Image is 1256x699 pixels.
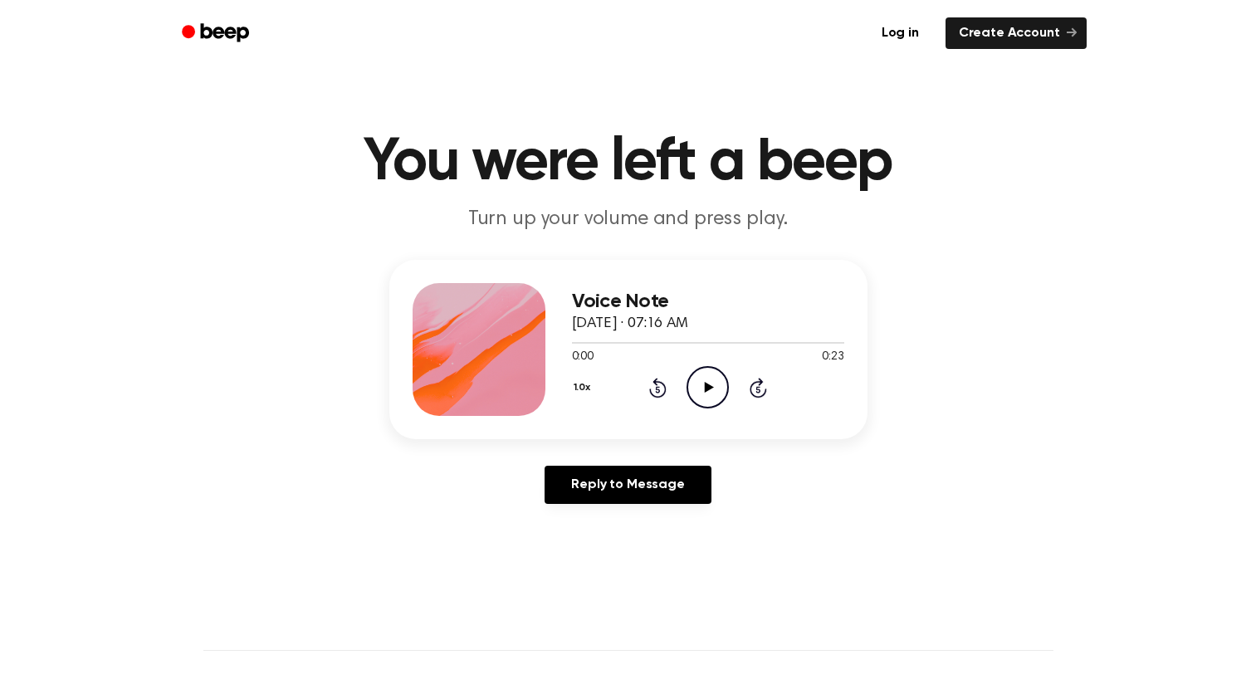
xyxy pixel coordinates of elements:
a: Log in [865,14,936,52]
a: Beep [170,17,264,50]
span: 0:23 [822,349,843,366]
span: [DATE] · 07:16 AM [572,316,688,331]
h3: Voice Note [572,291,844,313]
p: Turn up your volume and press play. [310,206,947,233]
h1: You were left a beep [203,133,1053,193]
a: Create Account [946,17,1087,49]
button: 1.0x [572,374,597,402]
span: 0:00 [572,349,594,366]
a: Reply to Message [545,466,711,504]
